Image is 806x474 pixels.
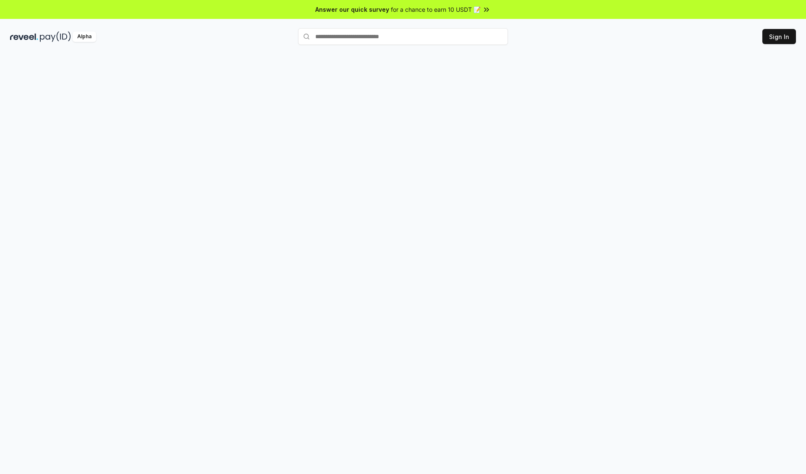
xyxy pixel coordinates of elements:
img: reveel_dark [10,31,38,42]
span: Answer our quick survey [315,5,389,14]
div: Alpha [73,31,96,42]
img: pay_id [40,31,71,42]
span: for a chance to earn 10 USDT 📝 [391,5,481,14]
button: Sign In [762,29,796,44]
